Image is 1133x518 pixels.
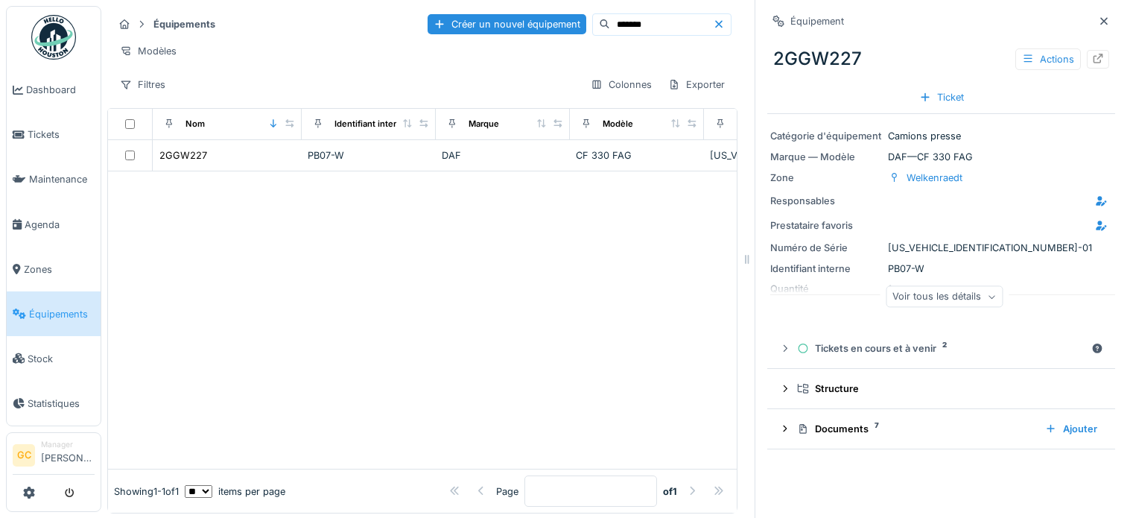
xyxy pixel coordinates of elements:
div: Voir tous les détails [886,286,1003,308]
div: Identifiant interne [334,118,407,130]
summary: Tickets en cours et à venir2 [773,335,1109,362]
div: DAF [442,148,564,162]
div: Actions [1015,48,1081,70]
div: 2GGW227 [159,148,207,162]
div: Showing 1 - 1 of 1 [114,484,179,499]
div: Exporter [661,74,731,95]
div: Prestataire favoris [770,218,882,233]
li: [PERSON_NAME] [41,439,95,471]
div: DAF — CF 330 FAG [770,150,1112,164]
span: Statistiques [28,397,95,411]
div: Page [496,484,518,499]
div: Documents [797,422,1033,436]
li: GC [13,444,35,467]
span: Agenda [25,218,95,232]
div: [US_VEHICLE_IDENTIFICATION_NUMBER]-01 [710,148,832,162]
div: Catégorie d'équipement [770,129,882,143]
span: Équipements [29,307,95,321]
strong: Équipements [147,17,221,31]
div: Manager [41,439,95,450]
a: Maintenance [7,157,101,202]
div: PB07-W [770,262,1112,276]
strong: of 1 [663,484,677,499]
div: Welkenraedt [907,171,962,185]
div: Numéro de Série [770,241,882,255]
div: Responsables [770,194,882,208]
div: Nom [185,118,205,130]
a: Tickets [7,113,101,157]
a: Dashboard [7,68,101,113]
summary: Documents7Ajouter [773,415,1109,443]
div: [US_VEHICLE_IDENTIFICATION_NUMBER]-01 [770,241,1112,255]
span: Zones [24,262,95,277]
div: Marque — Modèle [770,150,882,164]
span: Stock [28,352,95,366]
div: Identifiant interne [770,262,882,276]
div: Créer un nouvel équipement [428,14,586,34]
div: Ajouter [1039,419,1103,439]
div: Structure [797,382,1097,396]
summary: Structure [773,375,1109,402]
div: Colonnes [584,74,658,95]
div: Tickets en cours et à venir [797,341,1085,356]
div: CF 330 FAG [576,148,698,162]
a: Stock [7,336,101,381]
a: Agenda [7,202,101,247]
div: Modèles [113,40,183,62]
div: Zone [770,171,882,185]
a: Zones [7,247,101,291]
div: items per page [185,484,285,499]
img: Badge_color-CXgf-gQk.svg [31,15,76,60]
div: Modèle [603,118,633,130]
div: Camions presse [770,129,1112,143]
div: Équipement [790,14,844,28]
div: Filtres [113,74,172,95]
div: Ticket [913,87,970,107]
div: PB07-W [308,148,430,162]
div: 2GGW227 [767,40,1115,78]
span: Dashboard [26,83,95,97]
div: Marque [469,118,499,130]
a: Statistiques [7,381,101,426]
span: Tickets [28,127,95,142]
a: GC Manager[PERSON_NAME] [13,439,95,475]
a: Équipements [7,291,101,336]
span: Maintenance [29,172,95,186]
